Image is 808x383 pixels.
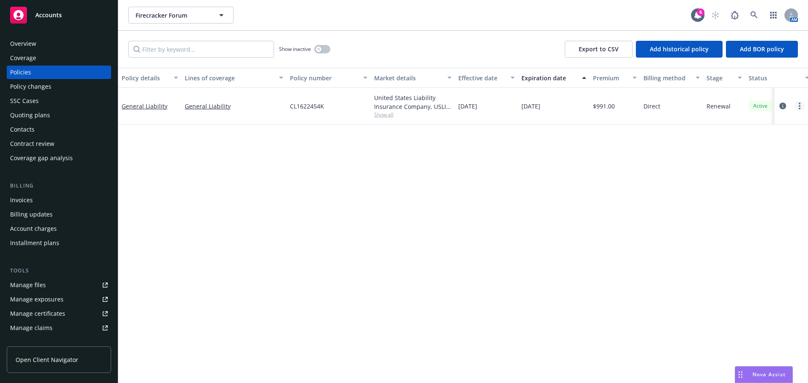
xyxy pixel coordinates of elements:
[593,74,627,82] div: Premium
[643,102,660,111] span: Direct
[128,7,234,24] button: Firecracker Forum
[10,278,46,292] div: Manage files
[650,45,709,53] span: Add historical policy
[10,293,64,306] div: Manage exposures
[136,11,208,20] span: Firecracker Forum
[10,108,50,122] div: Quoting plans
[795,101,805,111] a: more
[7,137,111,151] a: Contract review
[636,41,723,58] button: Add historical policy
[7,151,111,165] a: Coverage gap analysis
[122,74,169,82] div: Policy details
[10,151,73,165] div: Coverage gap analysis
[7,208,111,221] a: Billing updates
[707,74,733,82] div: Stage
[593,102,615,111] span: $991.00
[746,7,763,24] a: Search
[703,68,745,88] button: Stage
[7,80,111,93] a: Policy changes
[128,41,274,58] input: Filter by keyword...
[643,74,691,82] div: Billing method
[7,236,111,250] a: Installment plans
[707,102,731,111] span: Renewal
[122,102,167,110] a: General Liability
[521,102,540,111] span: [DATE]
[10,222,57,235] div: Account charges
[287,68,371,88] button: Policy number
[579,45,619,53] span: Export to CSV
[458,102,477,111] span: [DATE]
[7,193,111,207] a: Invoices
[185,74,274,82] div: Lines of coverage
[181,68,287,88] button: Lines of coverage
[7,3,111,27] a: Accounts
[10,321,53,335] div: Manage claims
[7,66,111,79] a: Policies
[7,307,111,320] a: Manage certificates
[35,12,62,18] span: Accounts
[10,307,65,320] div: Manage certificates
[10,123,35,136] div: Contacts
[7,267,111,275] div: Tools
[521,74,577,82] div: Expiration date
[10,66,31,79] div: Policies
[726,7,743,24] a: Report a Bug
[7,222,111,235] a: Account charges
[518,68,590,88] button: Expiration date
[10,37,36,50] div: Overview
[707,7,724,24] a: Start snowing
[778,101,788,111] a: circleInformation
[10,94,39,108] div: SSC Cases
[10,236,59,250] div: Installment plans
[7,123,111,136] a: Contacts
[7,293,111,306] a: Manage exposures
[10,193,33,207] div: Invoices
[752,371,786,378] span: Nova Assist
[279,45,311,53] span: Show inactive
[749,74,800,82] div: Status
[10,80,51,93] div: Policy changes
[7,321,111,335] a: Manage claims
[590,68,640,88] button: Premium
[697,8,704,16] div: 6
[10,208,53,221] div: Billing updates
[735,366,793,383] button: Nova Assist
[765,7,782,24] a: Switch app
[7,108,111,122] a: Quoting plans
[374,93,452,111] div: United States Liability Insurance Company, USLI, Gateway Specialty Insurance
[374,111,452,118] span: Show all
[185,102,283,111] a: General Liability
[7,182,111,190] div: Billing
[640,68,703,88] button: Billing method
[290,102,324,111] span: CL1622454K
[752,102,769,110] span: Active
[458,74,505,82] div: Effective date
[740,45,784,53] span: Add BOR policy
[7,278,111,292] a: Manage files
[16,355,78,364] span: Open Client Navigator
[10,137,54,151] div: Contract review
[374,74,442,82] div: Market details
[7,335,111,349] a: Manage BORs
[726,41,798,58] button: Add BOR policy
[371,68,455,88] button: Market details
[10,335,50,349] div: Manage BORs
[118,68,181,88] button: Policy details
[565,41,633,58] button: Export to CSV
[7,51,111,65] a: Coverage
[735,367,746,383] div: Drag to move
[7,94,111,108] a: SSC Cases
[455,68,518,88] button: Effective date
[10,51,36,65] div: Coverage
[290,74,358,82] div: Policy number
[7,37,111,50] a: Overview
